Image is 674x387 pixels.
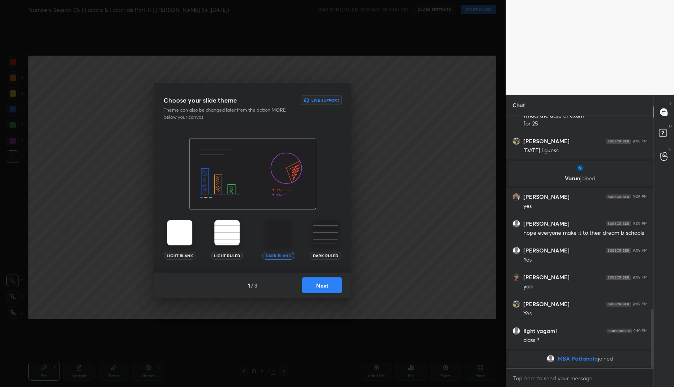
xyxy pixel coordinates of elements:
[266,220,291,245] img: darkTheme.aa1caeba.svg
[606,194,631,199] img: 4P8fHbbgJtejmAAAAAElFTkSuQmCC
[513,193,520,200] img: thumbnail.jpg
[523,274,570,281] h6: [PERSON_NAME]
[310,252,341,260] div: Dark Ruled
[523,301,570,308] h6: [PERSON_NAME]
[506,116,654,368] div: grid
[633,139,648,144] div: 9:08 PM
[214,220,240,245] img: lightRuledTheme.002cd57a.svg
[523,327,557,335] h6: light yagami
[606,275,631,280] img: 4P8fHbbgJtejmAAAAAElFTkSuQmCC
[523,147,648,155] div: [DATE] i guess.
[513,247,520,254] img: default.png
[523,138,570,145] h6: [PERSON_NAME]
[248,281,250,290] h4: 1
[311,98,339,102] h6: Live Support
[606,221,631,226] img: 4P8fHbbgJtejmAAAAAElFTkSuQmCC
[513,175,647,181] p: Varun
[523,193,570,200] h6: [PERSON_NAME]
[669,123,672,129] p: D
[513,220,520,227] img: default.png
[513,327,520,335] img: default.png
[547,355,555,363] img: default.png
[633,302,648,307] div: 9:09 PM
[523,337,648,344] div: class ?
[313,220,338,245] img: darkRuledTheme.359fb5fd.svg
[633,248,648,253] div: 9:09 PM
[606,302,631,307] img: 4P8fHbbgJtejmAAAAAElFTkSuQmCC
[633,194,648,199] div: 9:08 PM
[251,281,253,290] h4: /
[189,138,316,210] img: darkThemeBanner.f801bae7.svg
[513,138,520,145] img: thumbnail.jpg
[598,355,613,362] span: joined
[211,252,243,260] div: Light Ruled
[633,329,648,333] div: 9:10 PM
[523,112,648,120] div: whats the date of exam
[513,274,520,281] img: thumbnail.jpg
[580,174,595,182] span: joined
[558,355,598,362] span: MBA Pathshala
[523,120,648,128] div: for 25
[668,145,672,151] p: G
[523,256,648,264] div: Yes
[167,220,192,245] img: lightTheme.5bb83c5b.svg
[523,220,570,227] h6: [PERSON_NAME]
[576,164,584,172] img: thumbnail.jpg
[523,247,570,254] h6: [PERSON_NAME]
[263,252,294,260] div: Dark Blank
[523,283,648,291] div: yaa
[523,310,648,318] div: Yes.
[633,275,648,280] div: 9:09 PM
[633,221,648,226] div: 9:09 PM
[513,301,520,308] img: thumbnail.jpg
[669,101,672,107] p: T
[523,202,648,210] div: yes
[164,95,237,105] h3: Choose your slide theme
[254,281,257,290] h4: 3
[607,329,632,333] img: 4P8fHbbgJtejmAAAAAElFTkSuQmCC
[606,139,631,144] img: 4P8fHbbgJtejmAAAAAElFTkSuQmCC
[506,95,531,116] p: Chat
[523,229,648,237] div: hope everyone make it to their dream b schools
[302,277,342,293] button: Next
[164,252,195,260] div: Light Blank
[606,248,631,253] img: 4P8fHbbgJtejmAAAAAElFTkSuQmCC
[164,107,291,121] p: Theme can also be changed later from the option MORE below your canvas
